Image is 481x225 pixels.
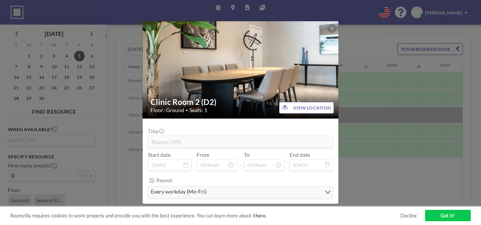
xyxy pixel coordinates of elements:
[150,188,208,197] span: every workday (Mo-Fri)
[148,186,333,198] div: Search for option
[148,152,171,158] label: Start date
[256,212,267,219] a: here.
[148,136,333,147] input: (No title)
[143,4,339,136] img: 537.jpg
[279,102,334,114] button: VIEW LOCATION
[290,152,310,158] label: End date
[151,107,184,113] span: Floor: Ground
[244,152,250,158] label: To
[10,212,400,219] span: Roomzilla requires cookies to work properly and provide you with the best experience. You can lea...
[156,177,172,183] label: Repeat
[400,212,417,219] a: Decline
[151,97,331,107] h2: Clinic Room 2 (D2)
[425,210,471,221] a: Got it!
[240,154,242,168] span: -
[186,108,188,112] span: •
[209,188,320,197] input: Search for option
[197,152,209,158] label: From
[148,128,164,134] label: Title
[189,107,207,113] span: Seats: 1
